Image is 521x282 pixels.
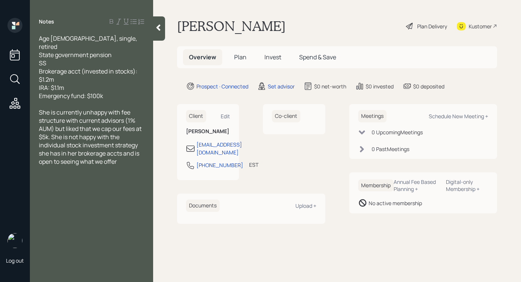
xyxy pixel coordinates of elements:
[186,128,230,135] h6: [PERSON_NAME]
[186,110,206,122] h6: Client
[369,199,422,207] div: No active membership
[314,82,346,90] div: $0 net-worth
[358,110,387,122] h6: Meetings
[429,113,488,120] div: Schedule New Meeting +
[372,128,423,136] div: 0 Upcoming Meeting s
[196,82,248,90] div: Prospect · Connected
[189,53,216,61] span: Overview
[417,22,447,30] div: Plan Delivery
[196,141,242,156] div: [EMAIL_ADDRESS][DOMAIN_NAME]
[295,202,316,209] div: Upload +
[186,200,220,212] h6: Documents
[39,67,139,84] span: Brokerage acct (invested in stocks): $1.2m
[39,84,64,92] span: IRA: $1.1m
[268,82,295,90] div: Set advisor
[39,108,143,166] span: She is currently unhappy with fee structure with current advisors (1% AUM) but liked that we cap ...
[469,22,492,30] div: Kustomer
[234,53,246,61] span: Plan
[366,82,394,90] div: $0 invested
[177,18,286,34] h1: [PERSON_NAME]
[299,53,336,61] span: Spend & Save
[39,51,112,59] span: State government pension
[372,145,409,153] div: 0 Past Meeting s
[446,178,488,192] div: Digital-only Membership +
[264,53,281,61] span: Invest
[272,110,300,122] h6: Co-client
[394,178,440,192] div: Annual Fee Based Planning +
[39,18,54,25] label: Notes
[7,233,22,248] img: robby-grisanti-headshot.png
[39,59,46,67] span: SS
[39,92,103,100] span: Emergency fund: $100k
[6,257,24,264] div: Log out
[196,161,243,169] div: [PHONE_NUMBER]
[221,113,230,120] div: Edit
[249,161,258,169] div: EST
[358,179,394,192] h6: Membership
[39,34,138,51] span: Age [DEMOGRAPHIC_DATA], single, retired
[413,82,444,90] div: $0 deposited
